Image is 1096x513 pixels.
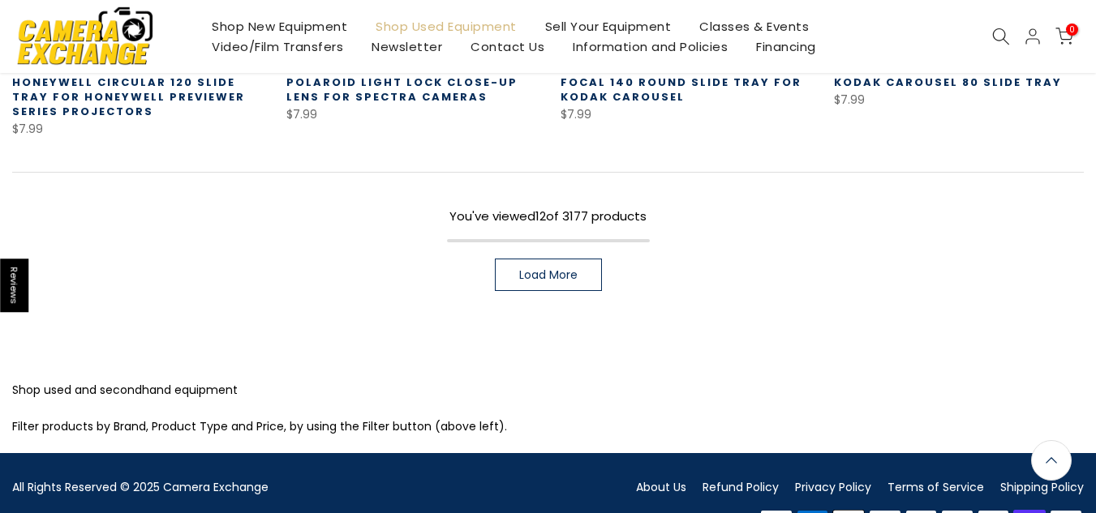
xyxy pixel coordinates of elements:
[198,36,358,57] a: Video/Film Transfers
[1055,28,1073,45] a: 0
[12,477,536,498] div: All Rights Reserved © 2025 Camera Exchange
[358,36,457,57] a: Newsletter
[12,380,1084,400] p: Shop used and secondhand equipment
[795,479,871,495] a: Privacy Policy
[561,105,810,125] div: $7.99
[457,36,559,57] a: Contact Us
[535,207,546,224] span: 12
[449,207,647,224] span: You've viewed of 3177 products
[519,269,578,280] span: Load More
[531,16,686,36] a: Sell Your Equipment
[1000,479,1084,495] a: Shipping Policy
[561,75,802,105] a: Focal 140 Round Slide Tray for Kodak Carousel
[12,417,1084,437] p: Filter products by Brand, Product Type and Price, by using the Filter button (above left).
[12,75,245,119] a: Honeywell Circular 120 Slide Tray for Honeywell Previewer Series Projectors
[12,119,262,139] div: $7.99
[286,105,536,125] div: $7.99
[686,16,823,36] a: Classes & Events
[888,479,984,495] a: Terms of Service
[834,90,1084,110] div: $7.99
[834,75,1062,90] a: Kodak Carousel 80 Slide Tray
[636,479,686,495] a: About Us
[742,36,831,57] a: Financing
[495,259,602,291] a: Load More
[1031,440,1072,481] a: Back to the top
[362,16,531,36] a: Shop Used Equipment
[703,479,779,495] a: Refund Policy
[198,16,362,36] a: Shop New Equipment
[559,36,742,57] a: Information and Policies
[1066,24,1078,36] span: 0
[286,75,518,105] a: Polaroid Light Lock Close-up lens for Spectra Cameras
